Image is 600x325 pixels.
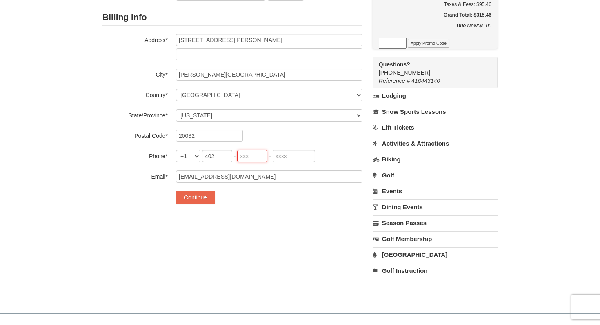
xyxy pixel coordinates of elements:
[373,215,498,230] a: Season Passes
[379,61,410,68] strong: Questions?
[379,60,483,76] span: [PHONE_NUMBER]
[102,69,168,79] label: City*
[373,247,498,262] a: [GEOGRAPHIC_DATA]
[176,130,243,142] input: Postal Code
[176,191,215,204] button: Continue
[102,34,168,44] label: Address*
[379,22,491,38] div: $0.00
[102,109,168,119] label: State/Province*
[102,89,168,99] label: Country*
[373,136,498,151] a: Activities & Attractions
[102,150,168,160] label: Phone*
[176,170,362,183] input: Email
[102,9,362,26] h2: Billing Info
[373,104,498,119] a: Snow Sports Lessons
[237,150,267,162] input: xxx
[373,231,498,246] a: Golf Membership
[373,263,498,278] a: Golf Instruction
[102,170,168,181] label: Email*
[102,130,168,140] label: Postal Code*
[176,69,362,81] input: City
[457,23,479,29] strong: Due Now:
[373,184,498,199] a: Events
[373,120,498,135] a: Lift Tickets
[176,34,362,46] input: Billing Info
[269,153,271,159] span: -
[379,0,491,9] div: Taxes & Fees: $95.46
[379,11,491,19] h5: Grand Total: $315.46
[379,77,410,84] span: Reference #
[411,77,440,84] span: 416443140
[408,39,449,48] button: Apply Promo Code
[234,153,236,159] span: -
[373,152,498,167] a: Biking
[373,199,498,214] a: Dining Events
[202,150,232,162] input: xxx
[373,88,498,103] a: Lodging
[373,168,498,183] a: Golf
[273,150,315,162] input: xxxx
